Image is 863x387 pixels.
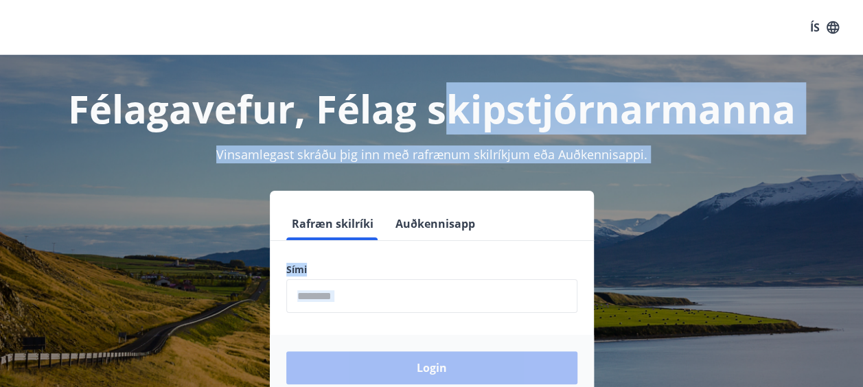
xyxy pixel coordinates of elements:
button: Auðkennisapp [390,207,481,240]
h1: Félagavefur, Félag skipstjórnarmanna [16,82,847,134]
span: Vinsamlegast skráðu þig inn með rafrænum skilríkjum eða Auðkennisappi. [216,146,647,163]
button: Rafræn skilríki [286,207,379,240]
label: Sími [286,263,577,277]
button: ÍS [803,15,847,40]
